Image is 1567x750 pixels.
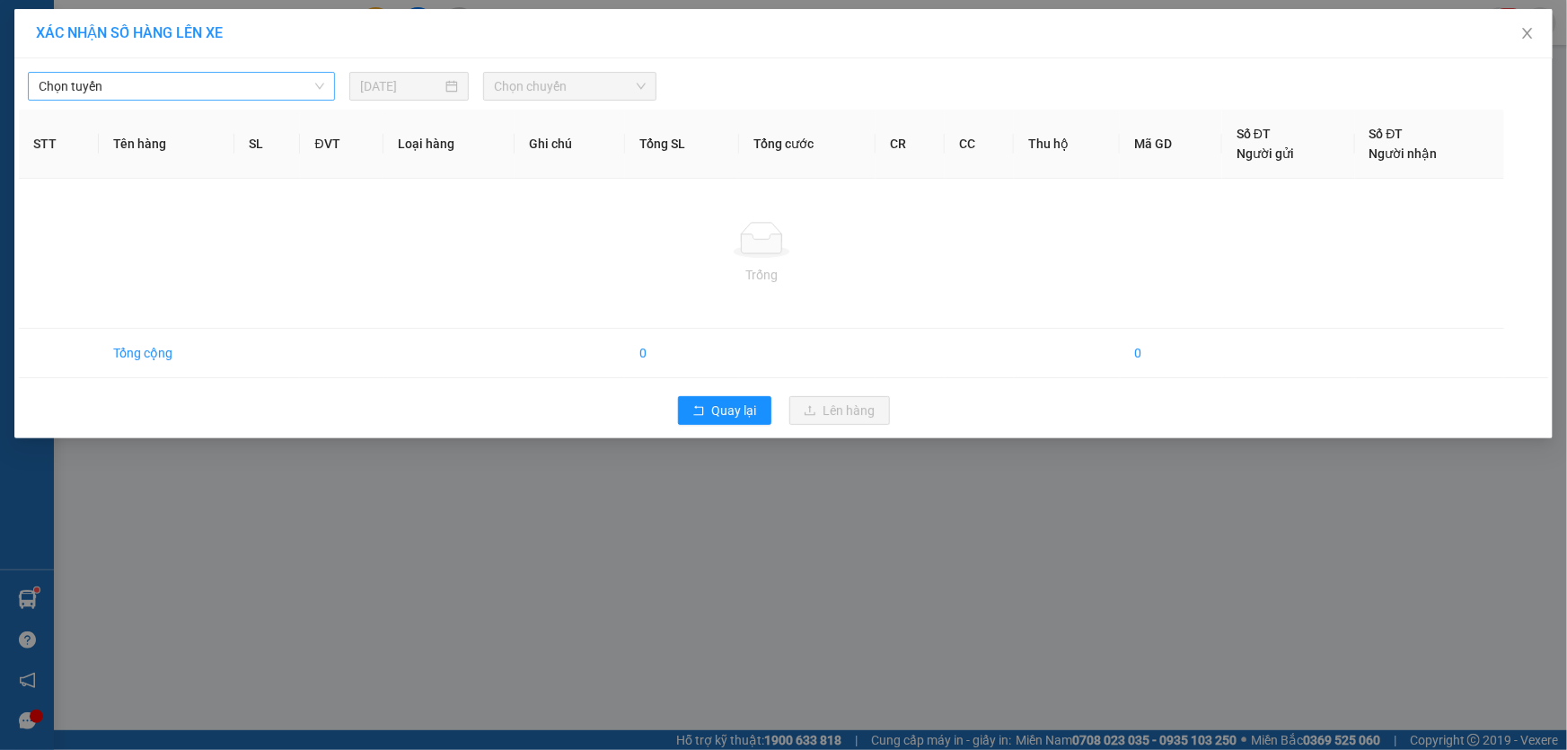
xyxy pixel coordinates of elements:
[19,110,99,179] th: STT
[494,73,646,100] span: Chọn chuyến
[876,110,945,179] th: CR
[383,110,515,179] th: Loại hàng
[300,110,383,179] th: ĐVT
[1237,146,1294,161] span: Người gửi
[360,76,442,96] input: 15/08/2025
[1120,329,1222,378] td: 0
[625,110,740,179] th: Tổng SL
[692,404,705,419] span: rollback
[1369,146,1438,161] span: Người nhận
[33,265,1490,285] div: Trống
[1520,26,1535,40] span: close
[1014,110,1120,179] th: Thu hộ
[234,110,301,179] th: SL
[39,73,324,100] span: Chọn tuyến
[1369,127,1404,141] span: Số ĐT
[678,396,771,425] button: rollbackQuay lại
[1237,127,1271,141] span: Số ĐT
[36,24,223,41] span: XÁC NHẬN SỐ HÀNG LÊN XE
[515,110,625,179] th: Ghi chú
[1502,9,1553,59] button: Close
[1120,110,1222,179] th: Mã GD
[99,329,234,378] td: Tổng cộng
[99,110,234,179] th: Tên hàng
[739,110,876,179] th: Tổng cước
[625,329,740,378] td: 0
[712,401,757,420] span: Quay lại
[789,396,890,425] button: uploadLên hàng
[945,110,1014,179] th: CC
